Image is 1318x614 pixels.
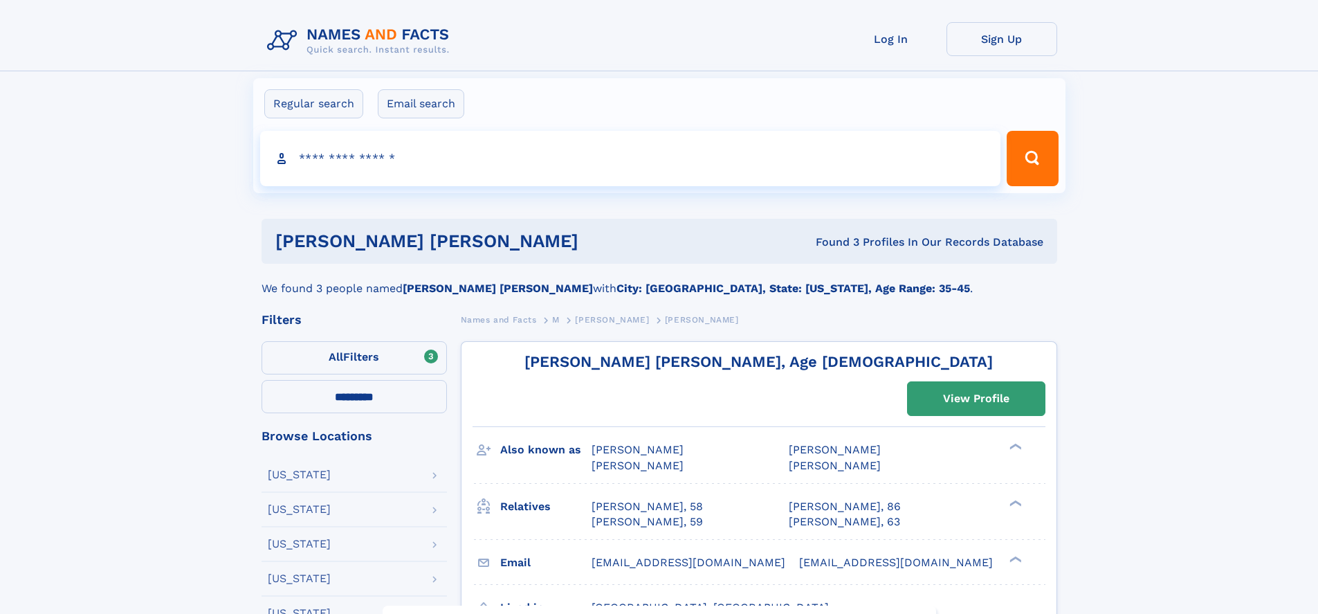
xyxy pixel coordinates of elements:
b: City: [GEOGRAPHIC_DATA], State: [US_STATE], Age Range: 35-45 [616,282,970,295]
div: [US_STATE] [268,539,331,550]
div: ❯ [1006,554,1023,563]
div: Found 3 Profiles In Our Records Database [697,235,1043,250]
label: Regular search [264,89,363,118]
div: Browse Locations [262,430,447,442]
div: ❯ [1006,442,1023,451]
a: Sign Up [946,22,1057,56]
span: [GEOGRAPHIC_DATA], [GEOGRAPHIC_DATA] [592,601,829,614]
span: [EMAIL_ADDRESS][DOMAIN_NAME] [592,556,785,569]
h1: [PERSON_NAME] [PERSON_NAME] [275,233,697,250]
span: M [552,315,560,325]
button: Search Button [1007,131,1058,186]
div: We found 3 people named with . [262,264,1057,297]
a: Names and Facts [461,311,537,328]
a: [PERSON_NAME], 58 [592,499,703,514]
h3: Email [500,551,592,575]
label: Email search [378,89,464,118]
span: [PERSON_NAME] [665,315,739,325]
div: Filters [262,314,447,326]
a: [PERSON_NAME], 63 [789,514,900,530]
input: search input [260,131,1001,186]
span: [PERSON_NAME] [592,459,684,472]
div: ❯ [1006,498,1023,507]
a: M [552,311,560,328]
div: [US_STATE] [268,469,331,480]
a: View Profile [908,382,1045,415]
span: [PERSON_NAME] [789,459,881,472]
div: [US_STATE] [268,504,331,515]
label: Filters [262,341,447,374]
a: Log In [836,22,946,56]
img: Logo Names and Facts [262,22,461,60]
a: [PERSON_NAME], 59 [592,514,703,530]
h3: Relatives [500,495,592,518]
div: View Profile [943,383,1009,415]
span: [EMAIL_ADDRESS][DOMAIN_NAME] [799,556,993,569]
span: [PERSON_NAME] [592,443,684,456]
h3: Also known as [500,438,592,462]
a: [PERSON_NAME] [PERSON_NAME], Age [DEMOGRAPHIC_DATA] [524,353,993,370]
span: [PERSON_NAME] [789,443,881,456]
b: [PERSON_NAME] [PERSON_NAME] [403,282,593,295]
span: [PERSON_NAME] [575,315,649,325]
a: [PERSON_NAME] [575,311,649,328]
span: All [329,350,343,363]
a: [PERSON_NAME], 86 [789,499,901,514]
div: [US_STATE] [268,573,331,584]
